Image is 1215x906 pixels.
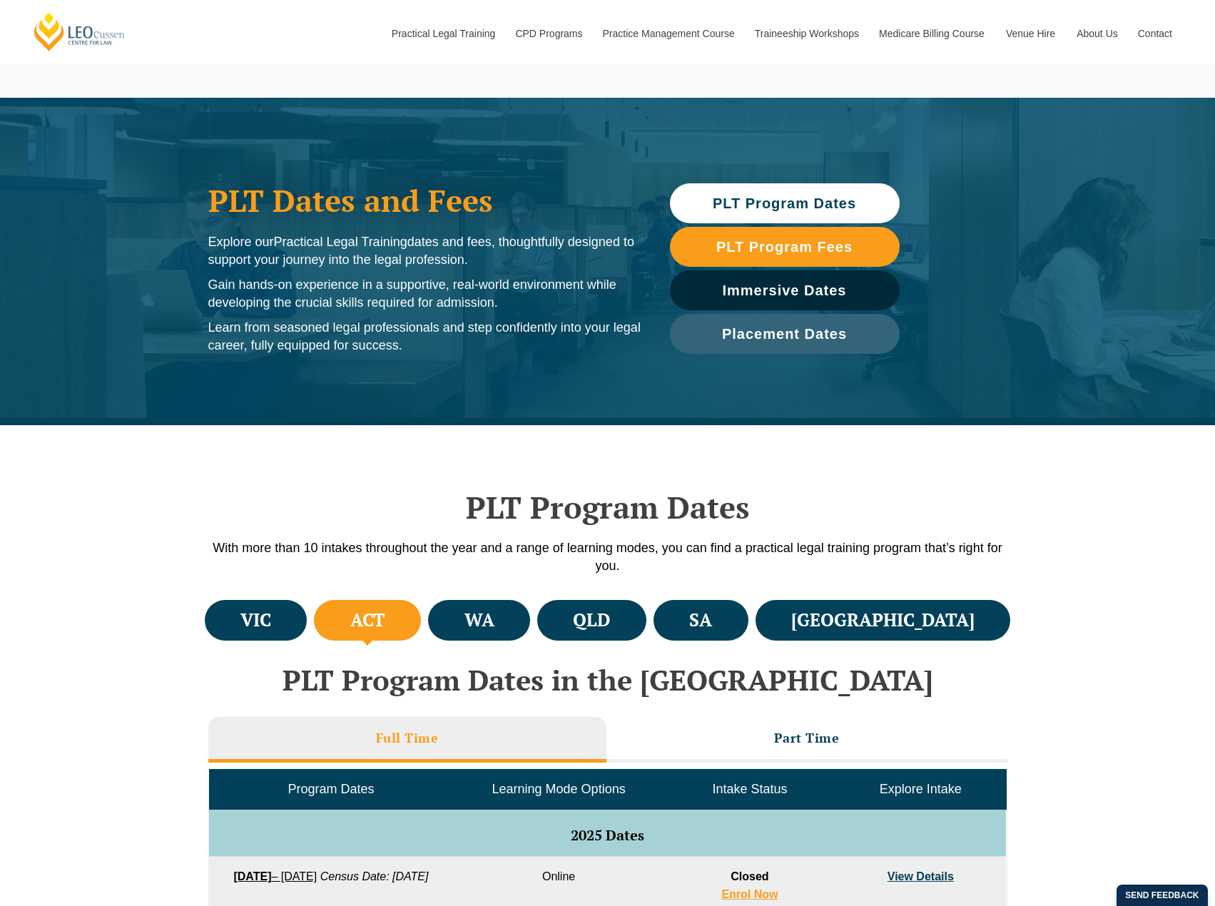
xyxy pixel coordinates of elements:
[791,609,975,632] h4: [GEOGRAPHIC_DATA]
[274,235,407,249] span: Practical Legal Training
[288,782,374,796] span: Program Dates
[201,539,1015,575] p: With more than 10 intakes throughout the year and a range of learning modes, you can find a pract...
[670,227,900,267] a: PLT Program Fees
[573,609,610,632] h4: QLD
[888,870,954,882] a: View Details
[208,319,641,355] p: Learn from seasoned legal professionals and step confidently into your legal career, fully equipp...
[492,782,626,796] span: Learning Mode Options
[32,11,127,52] a: [PERSON_NAME] Centre for Law
[1119,810,1179,870] iframe: LiveChat chat widget
[208,233,641,269] p: Explore our dates and fees, thoughtfully designed to support your journey into the legal profession.
[868,3,995,64] a: Medicare Billing Course
[744,3,868,64] a: Traineeship Workshops
[880,782,962,796] span: Explore Intake
[376,730,439,746] h3: Full Time
[504,3,591,64] a: CPD Programs
[713,196,856,210] span: PLT Program Dates
[723,283,847,297] span: Immersive Dates
[716,240,853,254] span: PLT Program Fees
[670,270,900,310] a: Immersive Dates
[689,609,712,632] h4: SA
[208,276,641,312] p: Gain hands-on experience in a supportive, real-world environment while developing the crucial ski...
[722,327,847,341] span: Placement Dates
[1127,3,1183,64] a: Contact
[201,664,1015,696] h2: PLT Program Dates in the [GEOGRAPHIC_DATA]
[731,870,768,882] span: Closed
[1066,3,1127,64] a: About Us
[320,870,429,882] em: Census Date: [DATE]
[592,3,744,64] a: Practice Management Course
[233,870,317,882] a: [DATE]– [DATE]
[240,609,271,632] h4: VIC
[208,183,641,218] h1: PLT Dates and Fees
[571,825,644,845] span: 2025 Dates
[381,3,505,64] a: Practical Legal Training
[774,730,840,746] h3: Part Time
[670,183,900,223] a: PLT Program Dates
[201,489,1015,525] h2: PLT Program Dates
[670,314,900,354] a: Placement Dates
[712,782,787,796] span: Intake Status
[350,609,385,632] h4: ACT
[995,3,1066,64] a: Venue Hire
[464,609,494,632] h4: WA
[233,870,271,882] strong: [DATE]
[721,888,778,900] a: Enrol Now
